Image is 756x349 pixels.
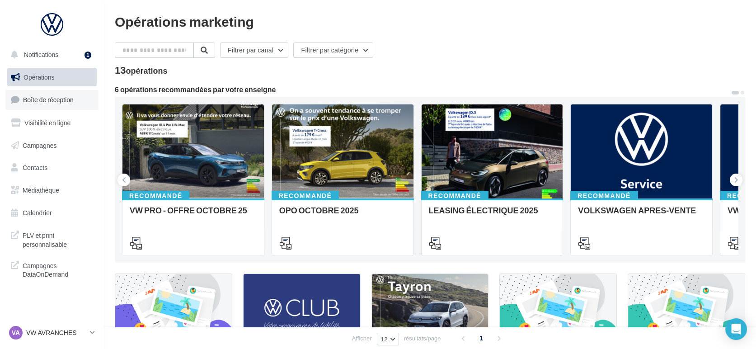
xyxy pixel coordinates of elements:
span: Visibilité en ligne [24,119,70,127]
div: Recommandé [122,191,189,201]
a: PLV et print personnalisable [5,226,99,252]
div: Recommandé [272,191,339,201]
span: Boîte de réception [23,96,74,104]
div: 1 [85,52,91,59]
div: Opérations marketing [115,14,745,28]
span: 1 [474,331,488,345]
button: Filtrer par canal [220,42,288,58]
span: Campagnes DataOnDemand [23,259,93,279]
a: Médiathèque [5,181,99,200]
a: Campagnes DataOnDemand [5,256,99,283]
span: 12 [381,335,388,343]
span: VA [12,328,20,337]
a: Boîte de réception [5,90,99,109]
div: Recommandé [570,191,638,201]
a: Campagnes [5,136,99,155]
span: Contacts [23,164,47,171]
div: 6 opérations recommandées par votre enseigne [115,86,731,93]
a: Opérations [5,68,99,87]
button: 12 [377,333,399,345]
span: Campagnes [23,141,57,149]
a: Calendrier [5,203,99,222]
a: Contacts [5,158,99,177]
div: Recommandé [421,191,488,201]
p: VW AVRANCHES [26,328,86,337]
div: OPO OCTOBRE 2025 [279,206,406,224]
div: Open Intercom Messenger [725,318,747,340]
a: VA VW AVRANCHES [7,324,97,341]
span: Opérations [23,73,54,81]
span: Médiathèque [23,186,59,194]
button: Filtrer par catégorie [293,42,373,58]
span: Calendrier [23,209,52,217]
span: PLV et print personnalisable [23,229,93,249]
span: résultats/page [404,334,441,343]
button: Notifications 1 [5,45,95,64]
div: VW PRO - OFFRE OCTOBRE 25 [130,206,257,224]
span: Afficher [352,334,372,343]
div: 13 [115,65,168,75]
a: Visibilité en ligne [5,113,99,132]
div: opérations [126,66,167,75]
span: Notifications [24,51,58,58]
div: LEASING ÉLECTRIQUE 2025 [429,206,556,224]
div: VOLKSWAGEN APRES-VENTE [578,206,705,224]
